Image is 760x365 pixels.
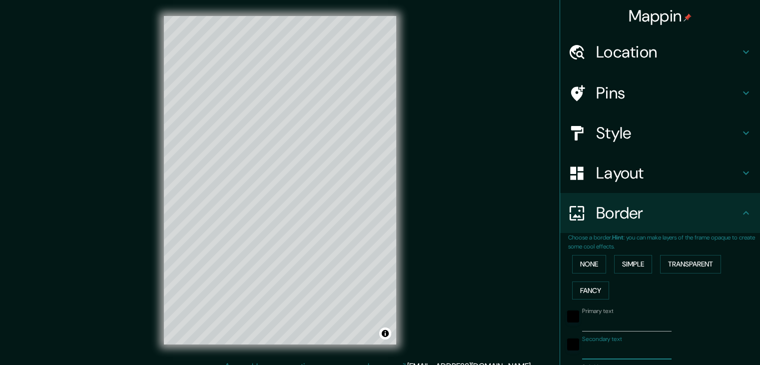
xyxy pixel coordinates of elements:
[568,233,760,251] p: Choose a border. : you can make layers of the frame opaque to create some cool effects.
[671,326,749,354] iframe: Help widget launcher
[560,193,760,233] div: Border
[614,255,652,273] button: Simple
[612,233,624,241] b: Hint
[629,6,692,26] h4: Mappin
[582,307,613,315] label: Primary text
[582,335,622,343] label: Secondary text
[596,83,740,103] h4: Pins
[596,163,740,183] h4: Layout
[567,310,579,322] button: black
[596,123,740,143] h4: Style
[596,203,740,223] h4: Border
[560,73,760,113] div: Pins
[572,255,606,273] button: None
[567,338,579,350] button: black
[560,113,760,153] div: Style
[660,255,721,273] button: Transparent
[572,281,609,300] button: Fancy
[684,13,692,21] img: pin-icon.png
[560,32,760,72] div: Location
[596,42,740,62] h4: Location
[560,153,760,193] div: Layout
[379,327,391,339] button: Toggle attribution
